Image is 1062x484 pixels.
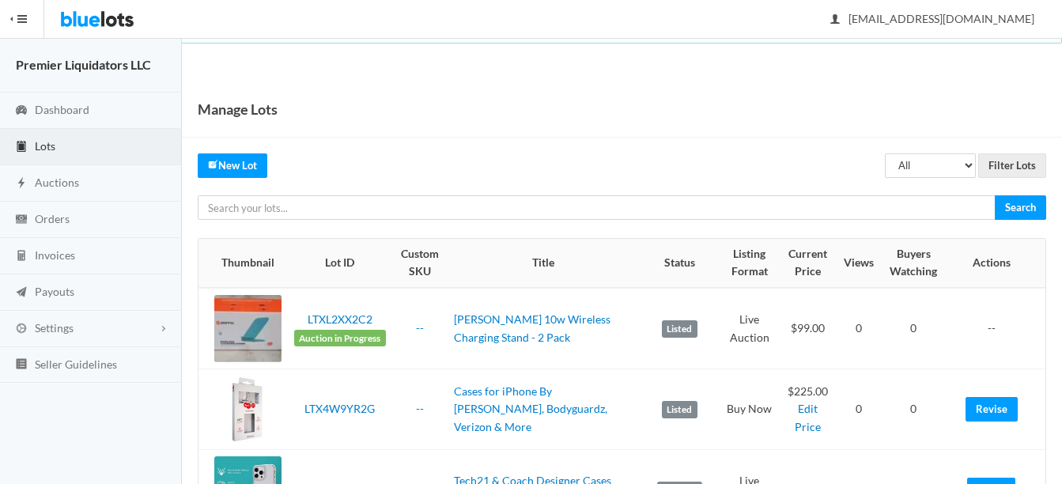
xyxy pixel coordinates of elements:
[880,288,947,369] td: 0
[288,239,392,288] th: Lot ID
[880,369,947,450] td: 0
[35,212,70,225] span: Orders
[35,248,75,262] span: Invoices
[35,321,74,335] span: Settings
[662,401,697,418] label: Listed
[13,249,29,264] ion-icon: calculator
[720,369,779,450] td: Buy Now
[198,153,267,178] a: createNew Lot
[978,153,1046,178] input: Filter Lots
[35,103,89,116] span: Dashboard
[662,320,697,338] label: Listed
[454,312,610,344] a: [PERSON_NAME] 10w Wireless Charging Stand - 2 Pack
[13,104,29,119] ion-icon: speedometer
[13,176,29,191] ion-icon: flash
[392,239,448,288] th: Custom SKU
[304,402,375,415] a: LTX4W9YR2G
[16,57,151,72] strong: Premier Liquidators LLC
[779,369,837,450] td: $225.00
[837,288,880,369] td: 0
[416,321,424,335] a: --
[720,239,779,288] th: Listing Format
[35,357,117,371] span: Seller Guidelines
[837,239,880,288] th: Views
[779,239,837,288] th: Current Price
[208,159,218,169] ion-icon: create
[454,384,607,433] a: Cases for iPhone By [PERSON_NAME], Bodyguardz, Verizon & More
[13,140,29,155] ion-icon: clipboard
[294,330,386,347] span: Auction in Progress
[35,139,55,153] span: Lots
[35,285,74,298] span: Payouts
[13,285,29,301] ion-icon: paper plane
[795,402,821,433] a: Edit Price
[720,288,779,369] td: Live Auction
[198,195,996,220] input: Search your lots...
[416,402,424,415] a: --
[198,239,288,288] th: Thumbnail
[831,12,1034,25] span: [EMAIL_ADDRESS][DOMAIN_NAME]
[35,176,79,189] span: Auctions
[639,239,720,288] th: Status
[198,97,278,121] h1: Manage Lots
[448,239,639,288] th: Title
[947,239,1045,288] th: Actions
[995,195,1046,220] input: Search
[880,239,947,288] th: Buyers Watching
[13,213,29,228] ion-icon: cash
[947,288,1045,369] td: --
[13,357,29,372] ion-icon: list box
[779,288,837,369] td: $99.00
[837,369,880,450] td: 0
[308,312,372,326] a: LTXL2XX2C2
[966,397,1018,422] a: Revise
[13,322,29,337] ion-icon: cog
[827,13,843,28] ion-icon: person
